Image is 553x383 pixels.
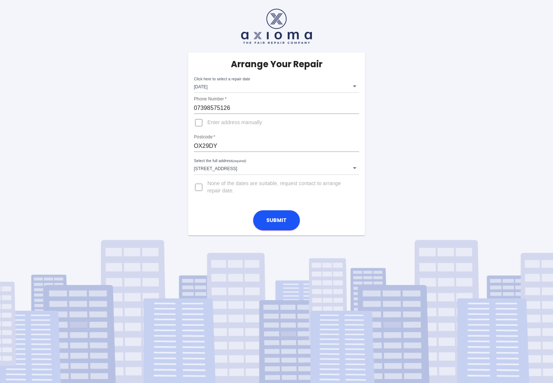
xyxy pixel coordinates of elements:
[207,180,354,195] span: None of the dates are suitable, request contact to arrange repair date.
[231,58,323,70] h5: Arrange Your Repair
[194,76,250,82] label: Click here to select a repair date
[207,119,262,126] span: Enter address manually
[194,134,215,140] label: Postcode
[232,160,246,163] small: (required)
[194,158,246,164] label: Select the full address
[241,9,312,44] img: axioma
[194,161,359,175] div: [STREET_ADDRESS]
[194,96,226,102] label: Phone Number
[194,80,359,93] div: [DATE]
[253,210,300,230] button: Submit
